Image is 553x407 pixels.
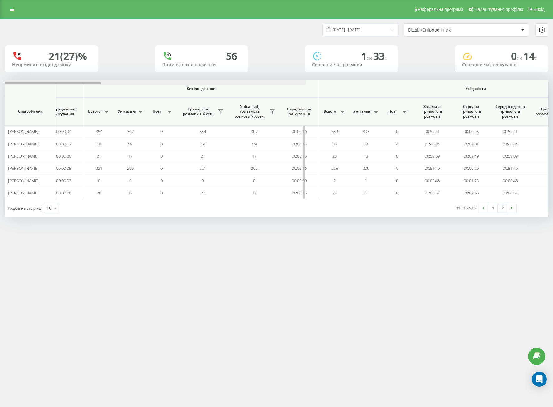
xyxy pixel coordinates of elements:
[12,62,91,67] div: Неприйняті вхідні дзвінки
[452,138,491,150] td: 00:02:01
[452,150,491,162] td: 00:02:49
[280,138,319,150] td: 00:00:15
[364,190,368,196] span: 21
[413,187,452,199] td: 01:06:57
[462,62,541,67] div: Середній час очікування
[127,165,134,171] span: 209
[128,141,132,147] span: 59
[160,165,163,171] span: 0
[8,153,38,159] span: [PERSON_NAME]
[312,62,391,67] div: Середній час розмови
[199,165,206,171] span: 221
[491,138,530,150] td: 01:44:34
[44,162,83,174] td: 00:00:05
[180,107,216,116] span: Тривалість розмови > Х сек.
[162,62,241,67] div: Прийняті вхідні дзвінки
[201,141,205,147] span: 69
[331,165,338,171] span: 225
[452,187,491,199] td: 00:02:55
[408,27,482,33] div: Відділ/Співробітник
[495,104,525,119] span: Середньоденна тривалість розмови
[44,125,83,138] td: 00:00:04
[396,178,398,184] span: 0
[251,165,257,171] span: 209
[280,162,319,174] td: 00:00:16
[280,125,319,138] td: 00:00:16
[46,205,51,211] div: 10
[413,162,452,174] td: 00:51:40
[396,153,398,159] span: 0
[86,109,102,114] span: Всього
[373,49,387,63] span: 33
[44,174,83,187] td: 00:00:07
[361,49,373,63] span: 1
[160,153,163,159] span: 0
[49,107,78,116] span: Середній час очікування
[334,178,336,184] span: 2
[488,204,498,213] a: 1
[511,49,523,63] span: 0
[96,165,102,171] span: 221
[332,141,337,147] span: 85
[364,141,368,147] span: 72
[97,153,101,159] span: 21
[118,109,136,114] span: Унікальні
[396,190,398,196] span: 0
[97,190,101,196] span: 20
[452,125,491,138] td: 00:00:28
[413,138,452,150] td: 01:44:34
[8,141,38,147] span: [PERSON_NAME]
[396,141,398,147] span: 4
[491,125,530,138] td: 00:59:41
[364,153,368,159] span: 18
[491,150,530,162] td: 00:59:09
[280,187,319,199] td: 00:00:16
[452,162,491,174] td: 00:00:29
[363,165,369,171] span: 209
[10,109,51,114] span: Співробітник
[384,109,400,114] span: Нові
[232,104,267,119] span: Унікальні, тривалість розмови > Х сек.
[532,372,547,387] div: Open Intercom Messenger
[44,138,83,150] td: 00:00:12
[149,109,164,114] span: Нові
[8,205,42,211] span: Рядків на сторінці
[98,86,304,91] span: Вихідні дзвінки
[128,190,132,196] span: 17
[98,178,100,184] span: 0
[226,50,237,62] div: 56
[363,129,369,134] span: 307
[199,129,206,134] span: 354
[474,7,523,12] span: Налаштування профілю
[202,178,204,184] span: 0
[8,129,38,134] span: [PERSON_NAME]
[353,109,371,114] span: Унікальні
[127,129,134,134] span: 307
[418,7,464,12] span: Реферальна програма
[456,104,486,119] span: Середня тривалість розмови
[201,190,205,196] span: 20
[253,178,255,184] span: 0
[160,141,163,147] span: 0
[44,187,83,199] td: 00:00:06
[160,190,163,196] span: 0
[160,178,163,184] span: 0
[322,109,338,114] span: Всього
[534,7,545,12] span: Вихід
[452,174,491,187] td: 00:01:23
[8,165,38,171] span: [PERSON_NAME]
[456,205,476,211] div: 11 - 16 з 16
[252,141,257,147] span: 59
[523,49,537,63] span: 14
[535,55,537,61] span: c
[96,129,102,134] span: 354
[285,107,314,116] span: Середній час очікування
[280,174,319,187] td: 00:00:00
[160,129,163,134] span: 0
[365,178,367,184] span: 1
[413,150,452,162] td: 00:59:09
[498,204,507,213] a: 2
[367,55,373,61] span: хв
[332,153,337,159] span: 23
[491,162,530,174] td: 00:51:40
